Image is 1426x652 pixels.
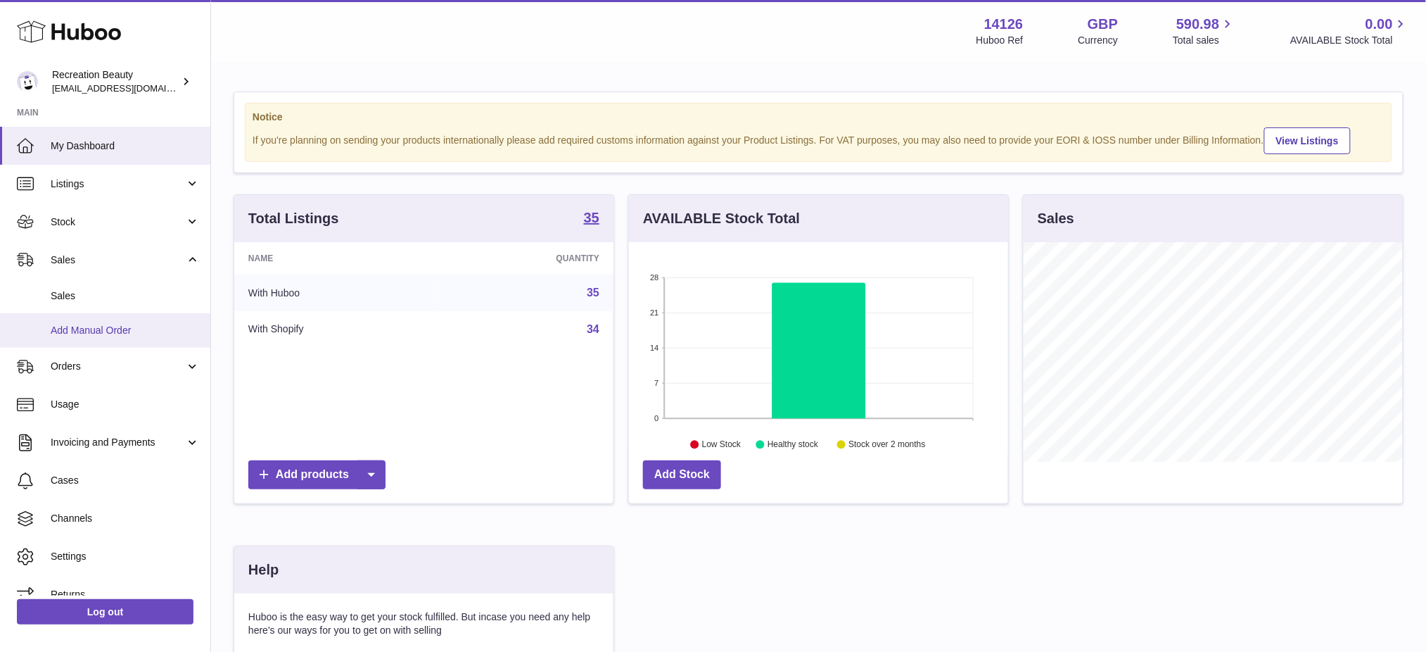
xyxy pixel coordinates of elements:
[976,34,1024,47] div: Huboo Ref
[1078,34,1119,47] div: Currency
[51,360,185,373] span: Orders
[51,289,200,303] span: Sales
[52,68,179,95] div: Recreation Beauty
[51,550,200,563] span: Settings
[984,15,1024,34] strong: 14126
[1088,15,1118,34] strong: GBP
[51,474,200,487] span: Cases
[52,82,207,94] span: [EMAIL_ADDRESS][DOMAIN_NAME]
[51,215,185,229] span: Stock
[51,139,200,153] span: My Dashboard
[51,253,185,267] span: Sales
[1173,34,1235,47] span: Total sales
[1173,15,1235,47] a: 590.98 Total sales
[51,436,185,449] span: Invoicing and Payments
[1290,15,1409,47] a: 0.00 AVAILABLE Stock Total
[1365,15,1393,34] span: 0.00
[1290,34,1409,47] span: AVAILABLE Stock Total
[51,588,200,601] span: Returns
[17,71,38,92] img: internalAdmin-14126@internal.huboo.com
[51,324,200,337] span: Add Manual Order
[51,177,185,191] span: Listings
[1176,15,1219,34] span: 590.98
[51,398,200,411] span: Usage
[17,599,193,625] a: Log out
[51,512,200,525] span: Channels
